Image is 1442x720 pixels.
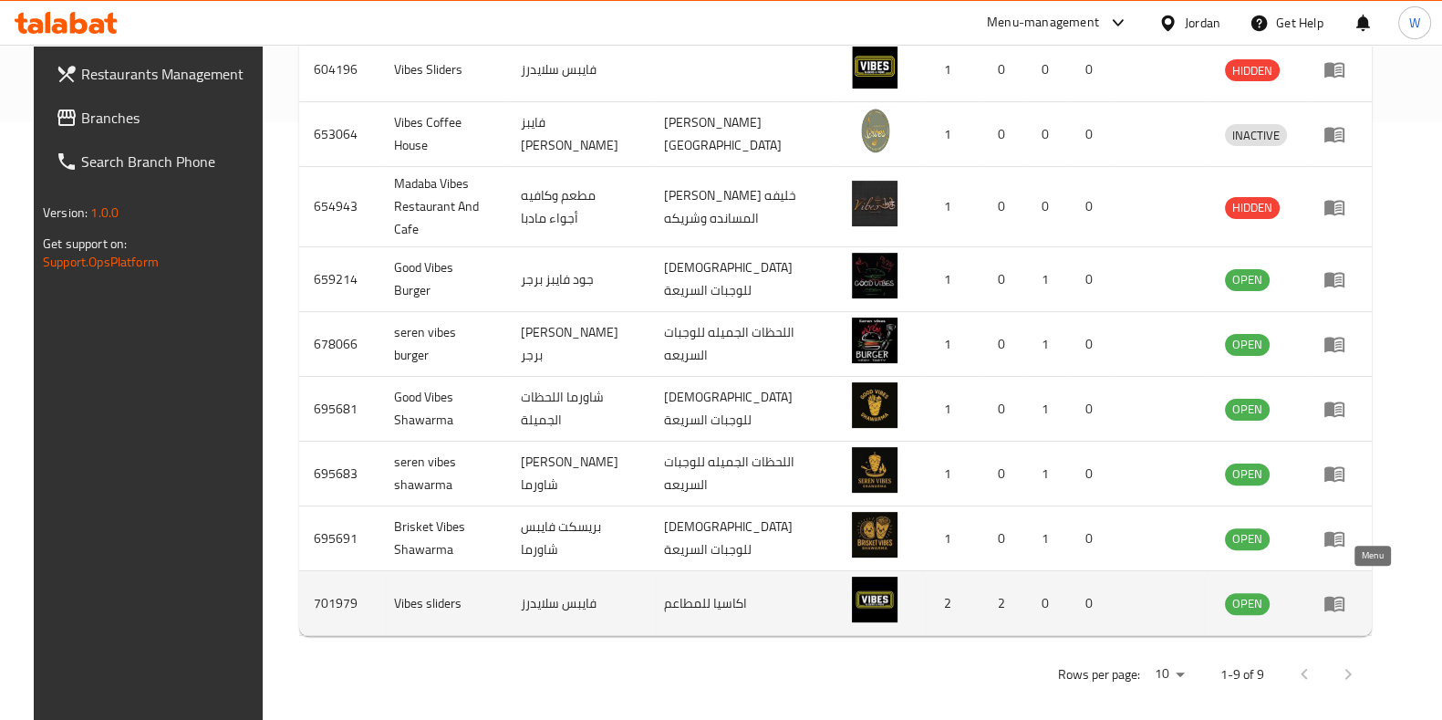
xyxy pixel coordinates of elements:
[506,167,649,247] td: مطعم وكافيه أجواء مادبا
[299,571,379,636] td: 701979
[1225,124,1287,146] div: INACTIVE
[1323,123,1357,145] div: Menu
[1323,58,1357,80] div: Menu
[649,247,837,312] td: [DEMOGRAPHIC_DATA] للوجبات السريعة
[1225,269,1270,290] span: OPEN
[43,232,127,256] span: Get support on:
[379,167,506,247] td: Madaba Vibes Restaurant And Cafe
[983,102,1027,167] td: 0
[41,140,275,183] a: Search Branch Phone
[852,382,897,428] img: Good Vibes Shawarma
[379,312,506,377] td: seren vibes burger
[1027,312,1071,377] td: 1
[1071,167,1115,247] td: 0
[43,250,159,274] a: Support.OpsPlatform
[1071,102,1115,167] td: 0
[987,12,1099,34] div: Menu-management
[299,377,379,442] td: 695681
[90,201,119,224] span: 1.0.0
[919,377,983,442] td: 1
[379,571,506,636] td: Vibes sliders
[299,442,379,506] td: 695683
[1225,464,1270,485] div: OPEN
[1225,464,1270,485] span: OPEN
[852,447,897,493] img: seren vibes shawarma
[852,253,897,298] img: Good Vibes Burger
[983,571,1027,636] td: 2
[1027,506,1071,571] td: 1
[852,108,897,153] img: Vibes Coffee House
[299,37,379,102] td: 604196
[1225,528,1270,550] div: OPEN
[506,442,649,506] td: [PERSON_NAME] شاورما
[1323,268,1357,290] div: Menu
[983,167,1027,247] td: 0
[649,312,837,377] td: اللحظات الجميله للوجبات السريعه
[506,247,649,312] td: جود فايبز برجر
[1185,13,1220,33] div: Jordan
[1027,442,1071,506] td: 1
[506,312,649,377] td: [PERSON_NAME] برجر
[919,312,983,377] td: 1
[1323,527,1357,549] div: Menu
[649,377,837,442] td: [DEMOGRAPHIC_DATA] للوجبات السريعة
[1225,334,1270,356] div: OPEN
[1220,663,1264,686] p: 1-9 of 9
[1071,506,1115,571] td: 0
[379,377,506,442] td: Good Vibes Shawarma
[506,506,649,571] td: بريسكت فايبس شاورما
[919,571,983,636] td: 2
[81,151,260,172] span: Search Branch Phone
[649,102,837,167] td: [PERSON_NAME][GEOGRAPHIC_DATA]
[1027,37,1071,102] td: 0
[379,102,506,167] td: Vibes Coffee House
[983,247,1027,312] td: 0
[1225,399,1270,421] div: OPEN
[506,377,649,442] td: شاورما اللحظات الجميلة
[379,37,506,102] td: Vibes Sliders
[1323,196,1357,218] div: Menu
[983,37,1027,102] td: 0
[299,167,379,247] td: 654943
[1027,167,1071,247] td: 0
[379,442,506,506] td: seren vibes shawarma
[649,167,837,247] td: [PERSON_NAME] خليفه المسانده وشريكه
[299,102,379,167] td: 653064
[299,247,379,312] td: 659214
[1225,197,1280,218] span: HIDDEN
[852,512,897,558] img: Brisket Vibes Shawarma
[919,167,983,247] td: 1
[41,96,275,140] a: Branches
[649,571,837,636] td: اكاسيا للمطاعم
[1225,59,1280,81] div: HIDDEN
[1071,377,1115,442] td: 0
[299,506,379,571] td: 695691
[1071,442,1115,506] td: 0
[1027,247,1071,312] td: 1
[1409,13,1420,33] span: W
[983,312,1027,377] td: 0
[1147,661,1191,688] div: Rows per page:
[919,442,983,506] td: 1
[919,247,983,312] td: 1
[81,107,260,129] span: Branches
[1058,663,1140,686] p: Rows per page:
[852,318,897,363] img: seren vibes burger
[919,102,983,167] td: 1
[1225,125,1287,146] span: INACTIVE
[1323,398,1357,420] div: Menu
[379,247,506,312] td: Good Vibes Burger
[1323,463,1357,485] div: Menu
[1225,528,1270,549] span: OPEN
[1027,571,1071,636] td: 0
[649,506,837,571] td: [DEMOGRAPHIC_DATA] للوجبات السريعة
[506,571,649,636] td: فايبس سلايدرز
[852,43,897,89] img: Vibes Sliders
[852,181,897,226] img: Madaba Vibes Restaurant And Cafe
[81,63,260,85] span: Restaurants Management
[983,506,1027,571] td: 0
[1071,247,1115,312] td: 0
[1225,399,1270,420] span: OPEN
[1225,60,1280,81] span: HIDDEN
[1225,593,1270,615] div: OPEN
